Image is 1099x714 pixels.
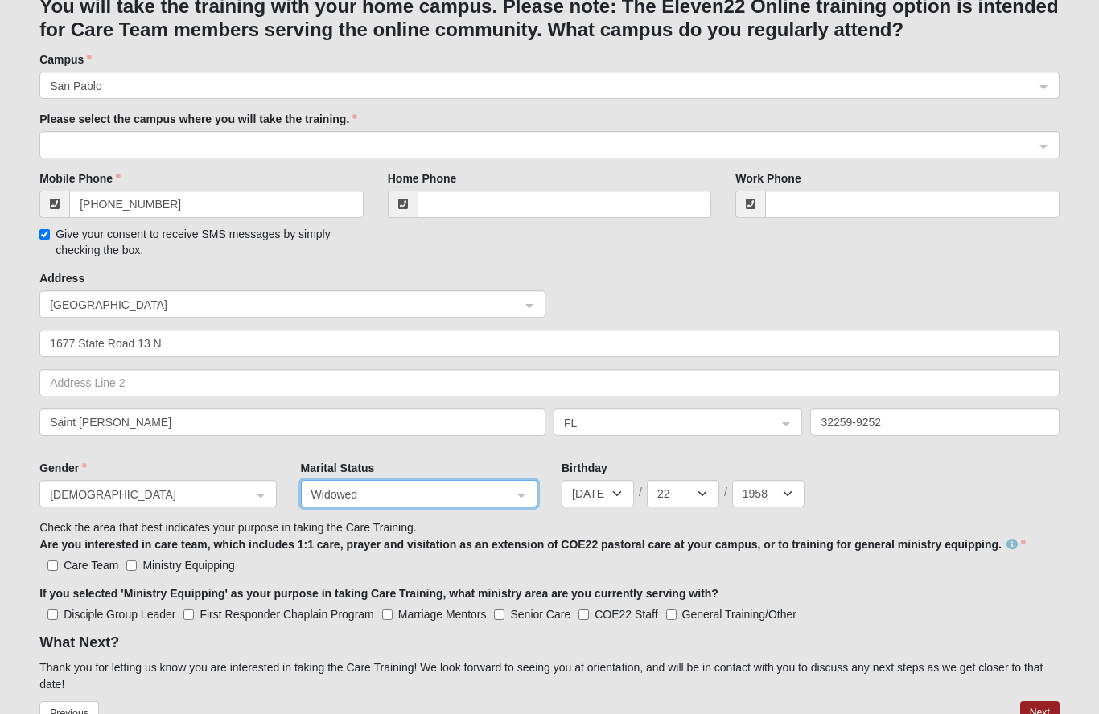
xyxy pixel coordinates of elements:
input: First Responder Chaplain Program [183,610,194,621]
input: COE22 Staff [578,610,589,621]
span: Marriage Mentors [398,609,487,622]
h4: What Next? [39,635,1060,653]
input: Zip [810,409,1059,437]
label: Marital Status [301,461,375,477]
p: Thank you for letting us know you are interested in taking the Care Training! We look forward to ... [39,660,1060,694]
span: Senior Care [510,609,570,622]
label: Mobile Phone [39,171,121,187]
span: United States [50,297,506,314]
span: First Responder Chaplain Program [200,609,373,622]
span: Female [50,486,251,504]
span: / [724,485,727,501]
label: Home Phone [388,171,457,187]
label: Address [39,271,84,287]
label: Gender [39,461,87,477]
input: Address Line 1 [39,330,1060,358]
span: Care Team [64,560,118,572]
label: Are you interested in care team, which includes 1:1 care, prayer and visitation as an extension o... [39,537,1026,553]
label: If you selected 'Ministry Equipping' as your purpose in taking Care Training, what ministry area ... [39,586,718,602]
span: Ministry Equipping [142,560,234,572]
input: General Training/Other [666,610,677,621]
input: Care Team [47,561,58,572]
input: City [39,409,545,437]
span: FL [564,415,763,433]
input: Disciple Group Leader [47,610,58,621]
label: Birthday [562,461,607,477]
span: Widowed [311,486,498,504]
label: Work Phone [735,171,801,187]
input: Marriage Mentors [382,610,393,621]
input: Senior Care [494,610,504,621]
span: Disciple Group Leader [64,609,175,622]
span: San Pablo [50,78,1020,96]
input: Give your consent to receive SMS messages by simply checking the box. [39,230,50,240]
input: Address Line 2 [39,370,1060,397]
span: COE22 Staff [595,609,657,622]
label: Campus [39,52,92,68]
label: Please select the campus where you will take the training. [39,112,357,128]
span: / [639,485,642,501]
span: Give your consent to receive SMS messages by simply checking the box. [56,228,331,257]
input: Ministry Equipping [126,561,137,572]
span: General Training/Other [682,609,796,622]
